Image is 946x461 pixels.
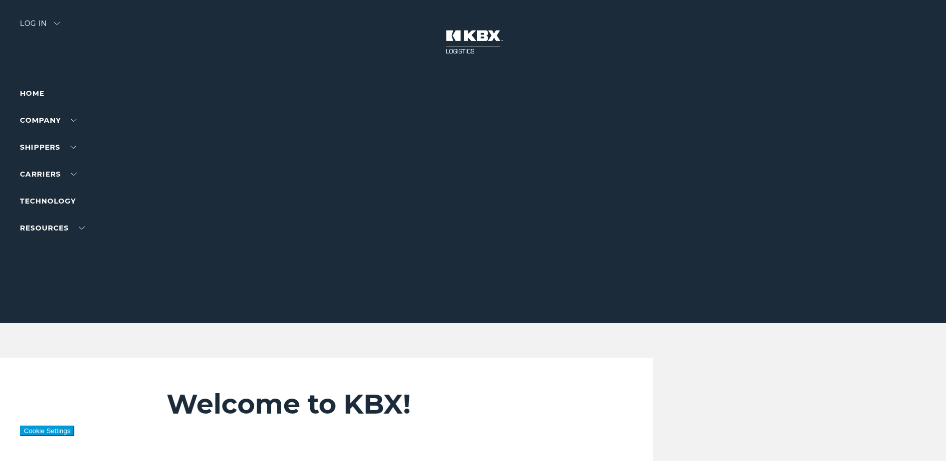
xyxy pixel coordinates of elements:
[436,20,511,64] img: kbx logo
[20,170,77,179] a: Carriers
[20,20,60,34] div: Log in
[167,388,592,421] h2: Welcome to KBX!
[20,426,74,436] button: Cookie Settings
[20,224,85,232] a: RESOURCES
[54,22,60,25] img: arrow
[20,197,76,206] a: Technology
[20,89,44,98] a: Home
[20,143,76,152] a: SHIPPERS
[20,116,77,125] a: Company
